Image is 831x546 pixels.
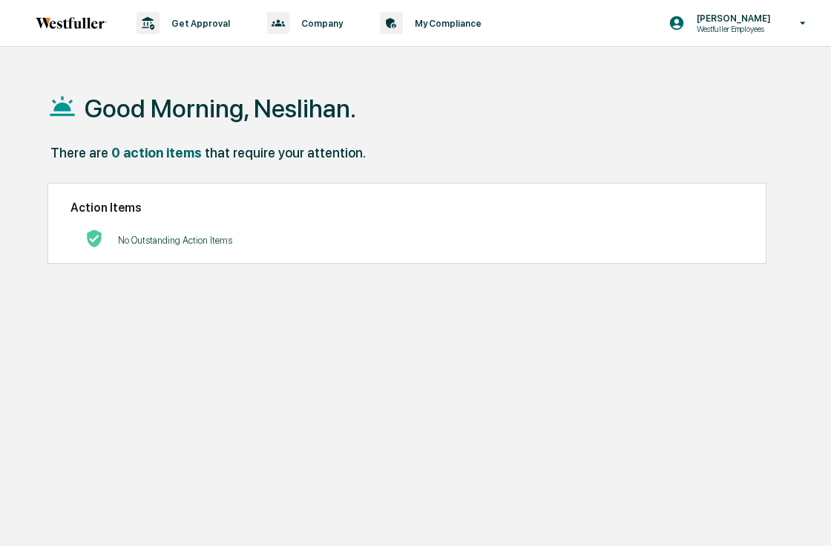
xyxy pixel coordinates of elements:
[685,24,778,34] p: Westfuller Employees
[111,145,202,160] div: 0 action items
[685,13,778,24] p: [PERSON_NAME]
[50,145,108,160] div: There are
[784,497,824,537] iframe: Open customer support
[85,230,103,247] img: No Actions logo
[403,18,489,29] p: My Compliance
[118,235,232,246] p: No Outstanding Action Items
[160,18,237,29] p: Get Approval
[289,18,350,29] p: Company
[70,201,743,215] h2: Action Items
[36,17,107,29] img: logo
[85,94,356,123] h1: Good Morning, Neslihan.
[205,145,366,160] div: that require your attention.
